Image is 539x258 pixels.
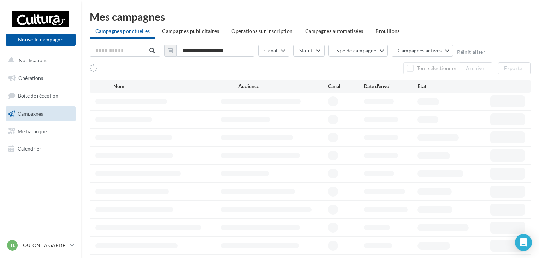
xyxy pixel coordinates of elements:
span: Boîte de réception [18,93,58,99]
span: Campagnes [18,111,43,117]
div: Audience [238,83,328,90]
button: Archiver [460,62,492,74]
span: TL [10,242,15,249]
button: Nouvelle campagne [6,34,76,46]
button: Statut [293,45,325,57]
button: Tout sélectionner [403,62,460,74]
span: Campagnes publicitaires [162,28,219,34]
a: Opérations [4,71,77,86]
div: Canal [328,83,364,90]
div: Mes campagnes [90,11,531,22]
span: Brouillons [375,28,400,34]
button: Notifications [4,53,74,68]
a: Calendrier [4,141,77,156]
span: Operations sur inscription [231,28,292,34]
span: Opérations [18,75,43,81]
button: Canal [258,45,289,57]
div: Date d'envoi [364,83,417,90]
span: Campagnes actives [398,47,442,53]
div: Open Intercom Messenger [515,234,532,251]
div: État [417,83,471,90]
button: Campagnes actives [392,45,453,57]
a: TL TOULON LA GARDE [6,239,76,252]
span: Campagnes automatisées [305,28,363,34]
span: Calendrier [18,146,41,152]
p: TOULON LA GARDE [20,242,67,249]
a: Médiathèque [4,124,77,139]
a: Campagnes [4,106,77,121]
button: Exporter [498,62,531,74]
button: Réinitialiser [457,49,485,55]
div: Nom [113,83,239,90]
a: Boîte de réception [4,88,77,103]
span: Médiathèque [18,128,47,134]
span: Notifications [19,57,47,63]
button: Type de campagne [328,45,388,57]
